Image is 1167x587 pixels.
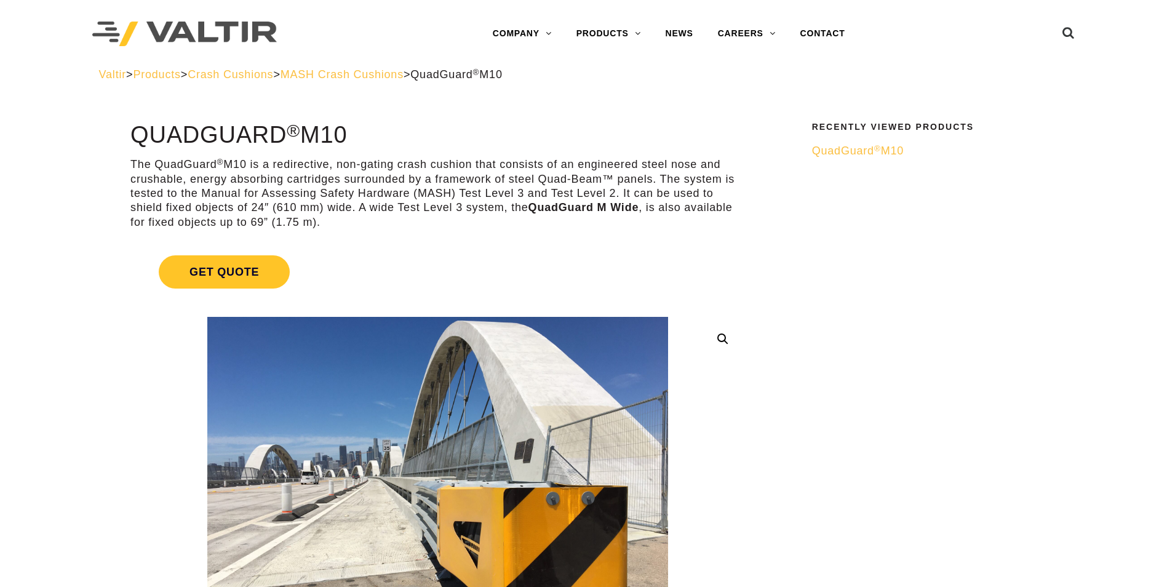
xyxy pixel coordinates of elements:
sup: ® [287,121,300,140]
a: QuadGuard®M10 [812,144,1061,158]
sup: ® [217,158,224,167]
a: PRODUCTS [564,22,653,46]
img: Valtir [92,22,277,47]
a: COMPANY [480,22,564,46]
a: Get Quote [130,241,745,303]
a: Valtir [99,68,126,81]
sup: ® [874,144,881,153]
a: Crash Cushions [188,68,273,81]
a: CAREERS [706,22,788,46]
span: Get Quote [159,255,290,289]
div: > > > > [99,68,1069,82]
p: The QuadGuard M10 is a redirective, non-gating crash cushion that consists of an engineered steel... [130,158,745,230]
span: QuadGuard M10 [812,145,904,157]
sup: ® [473,68,480,77]
span: QuadGuard M10 [410,68,502,81]
strong: QuadGuard M Wide [528,201,639,214]
a: CONTACT [788,22,858,46]
a: NEWS [653,22,706,46]
h2: Recently Viewed Products [812,122,1061,132]
a: Products [133,68,180,81]
a: MASH Crash Cushions [281,68,404,81]
h1: QuadGuard M10 [130,122,745,148]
